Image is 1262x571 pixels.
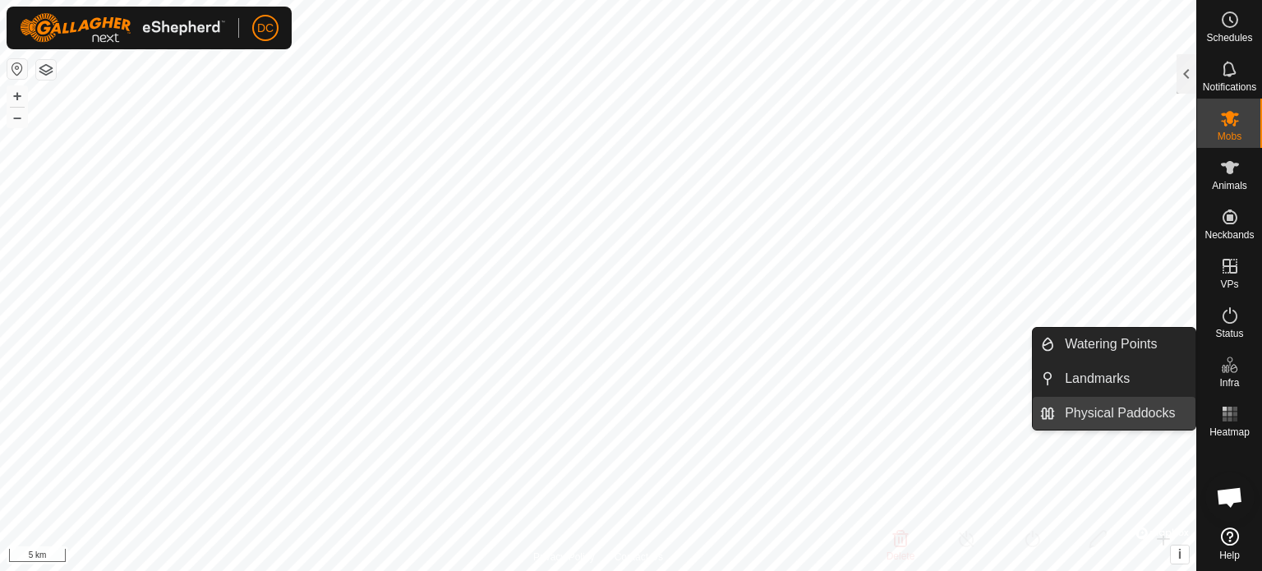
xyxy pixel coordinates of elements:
[1197,521,1262,567] a: Help
[1215,329,1243,338] span: Status
[1065,369,1130,389] span: Landmarks
[1055,328,1195,361] a: Watering Points
[1203,82,1256,92] span: Notifications
[1033,328,1195,361] li: Watering Points
[1055,397,1195,430] a: Physical Paddocks
[615,550,663,564] a: Contact Us
[1055,362,1195,395] a: Landmarks
[1218,131,1241,141] span: Mobs
[7,108,27,127] button: –
[1065,403,1175,423] span: Physical Paddocks
[1205,472,1255,522] div: Open chat
[1219,378,1239,388] span: Infra
[7,59,27,79] button: Reset Map
[1033,362,1195,395] li: Landmarks
[1171,546,1189,564] button: i
[1220,279,1238,289] span: VPs
[1033,397,1195,430] li: Physical Paddocks
[1212,181,1247,191] span: Animals
[1065,334,1157,354] span: Watering Points
[1209,427,1250,437] span: Heatmap
[36,60,56,80] button: Map Layers
[1219,550,1240,560] span: Help
[7,86,27,106] button: +
[257,20,274,37] span: DC
[1178,547,1181,561] span: i
[1206,33,1252,43] span: Schedules
[533,550,595,564] a: Privacy Policy
[1204,230,1254,240] span: Neckbands
[20,13,225,43] img: Gallagher Logo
